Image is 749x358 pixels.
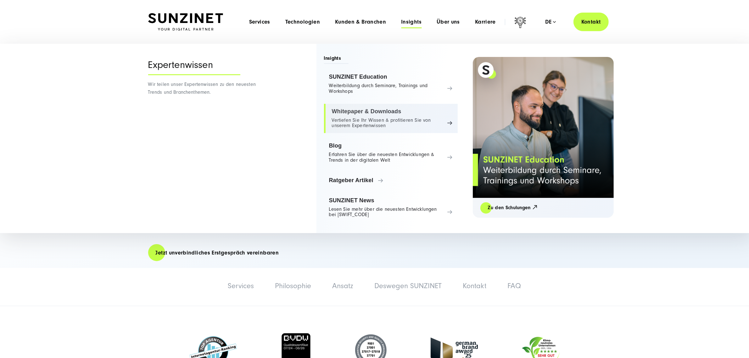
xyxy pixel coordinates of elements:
[480,204,545,211] a: Zu den Schulungen 🡥
[228,282,254,290] a: Services
[285,19,320,25] a: Technologien
[573,13,609,31] a: Kontakt
[463,282,487,290] a: Kontakt
[329,177,453,183] span: Ratgeber Artikel
[324,173,458,188] a: Ratgeber Artikel
[437,19,460,25] a: Über uns
[324,55,349,64] span: Insights
[475,19,496,25] a: Karriere
[148,59,240,75] div: Expertenwissen
[401,19,422,25] a: Insights
[508,282,521,290] a: FAQ
[333,282,354,290] a: Ansatz
[148,13,223,31] img: SUNZINET Full Service Digital Agentur
[473,57,614,198] img: Full service Digitalagentur SUNZINET - SUNZINET Education
[324,69,458,99] a: SUNZINET Education Weiterbildung durch Seminare, Trainings und Workshops
[545,19,556,25] div: de
[148,44,266,233] div: Wir teilen unser Expertenwissen zu den neuesten Trends und Branchenthemen.
[275,282,311,290] a: Philosophie
[375,282,442,290] a: Deswegen SUNZINET
[148,244,287,262] a: Jetzt unverbindliches Erstgespräch vereinbaren
[249,19,270,25] a: Services
[324,104,458,133] a: Whitepaper & Downloads Vertiefen Sie Ihr Wissen & profitieren Sie von unserem Expertenwissen
[324,193,458,222] a: SUNZINET News Lesen Sie mehr über die neuesten Entwicklungen bei [SWIFT_CODE]
[335,19,386,25] a: Kunden & Branchen
[324,138,458,168] a: Blog Erfahren Sie über die neuesten Entwicklungen & Trends in der digitalen Welt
